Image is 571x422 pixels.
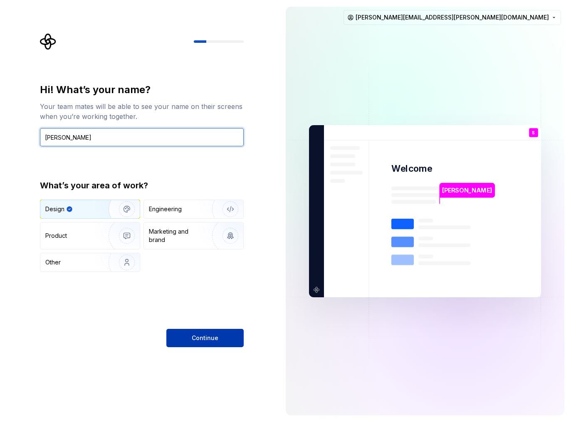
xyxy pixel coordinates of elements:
[532,130,535,135] p: S
[356,13,549,22] span: [PERSON_NAME][EMAIL_ADDRESS][PERSON_NAME][DOMAIN_NAME]
[40,33,57,50] svg: Supernova Logo
[40,180,244,191] div: What’s your area of work?
[40,83,244,96] div: Hi! What’s your name?
[45,232,67,240] div: Product
[192,334,218,342] span: Continue
[45,205,64,213] div: Design
[40,101,244,121] div: Your team mates will be able to see your name on their screens when you’re working together.
[45,258,61,267] div: Other
[344,10,561,25] button: [PERSON_NAME][EMAIL_ADDRESS][PERSON_NAME][DOMAIN_NAME]
[40,128,244,146] input: Han Solo
[149,227,205,244] div: Marketing and brand
[166,329,244,347] button: Continue
[442,185,492,195] p: [PERSON_NAME]
[391,163,432,175] p: Welcome
[149,205,182,213] div: Engineering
